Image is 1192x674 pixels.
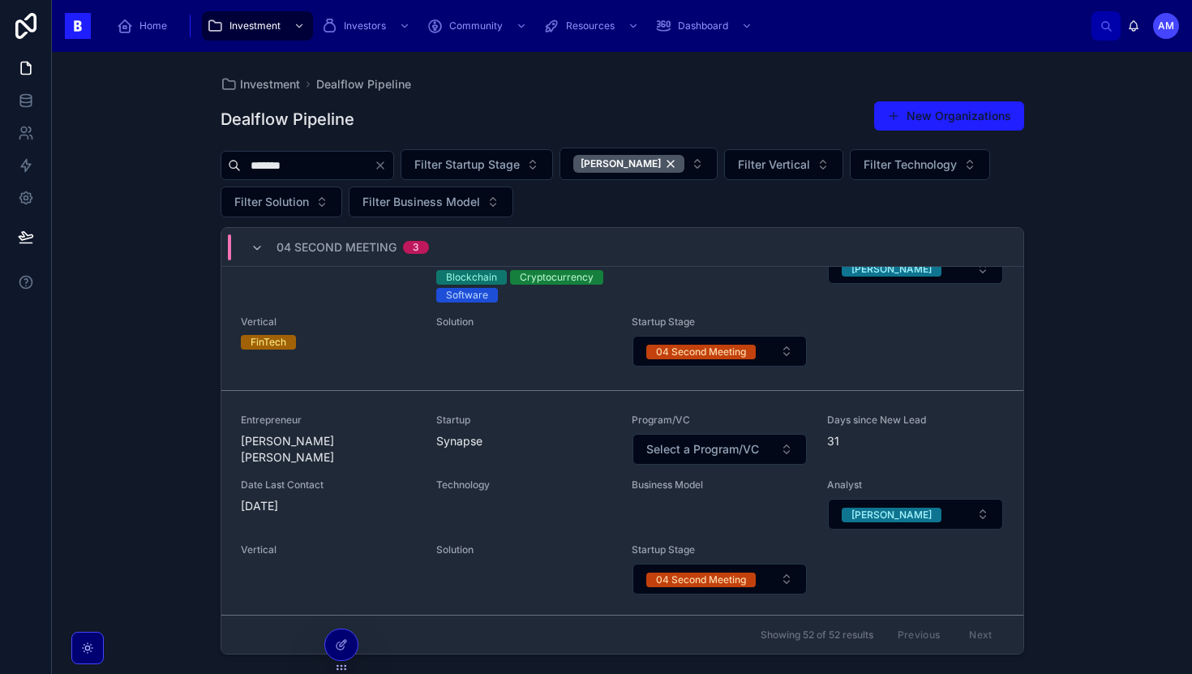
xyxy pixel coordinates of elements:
[344,19,386,32] span: Investors
[632,336,807,367] button: Select Button
[241,316,417,328] span: Vertical
[229,19,281,32] span: Investment
[414,157,520,173] span: Filter Startup Stage
[221,187,342,217] button: Select Button
[827,433,1003,449] span: 31
[650,11,761,41] a: Dashboard
[632,316,808,328] span: Startup Stage
[573,155,684,173] div: [PERSON_NAME]
[422,11,535,41] a: Community
[251,335,286,350] div: FinTech
[241,543,417,556] span: Vertical
[241,498,278,514] p: [DATE]
[436,479,612,492] span: Technology
[632,543,808,556] span: Startup Stage
[538,11,647,41] a: Resources
[446,288,488,303] div: Software
[850,149,990,180] button: Select Button
[436,543,612,556] span: Solution
[241,479,417,492] span: Date Last Contact
[560,148,718,180] button: Select Button
[828,499,1002,530] button: Select Button
[632,414,808,427] span: Program/VC
[316,11,418,41] a: Investors
[646,441,759,457] span: Select a Program/VC
[221,390,1023,618] a: Entrepreneur[PERSON_NAME] [PERSON_NAME]StartupSynapseProgram/VCSelect ButtonDays since New Lead31...
[221,76,300,92] a: Investment
[413,241,419,254] div: 3
[436,414,612,427] span: Startup
[842,506,941,522] button: Unselect ADRIAN
[446,270,497,285] div: Blockchain
[827,414,1003,427] span: Days since New Lead
[277,239,397,255] span: 04 Second Meeting
[632,564,807,595] button: Select Button
[221,108,354,131] h1: Dealflow Pipeline
[656,345,746,359] div: 04 Second Meeting
[436,433,612,449] span: Synapse
[240,76,300,92] span: Investment
[139,19,167,32] span: Home
[724,149,843,180] button: Select Button
[374,159,393,172] button: Clear
[828,253,1002,284] button: Select Button
[234,194,309,210] span: Filter Solution
[738,157,810,173] span: Filter Vertical
[316,76,411,92] a: Dealflow Pipeline
[241,414,417,427] span: Entrepreneur
[349,187,513,217] button: Select Button
[573,155,684,173] button: Unselect ADRIAN
[401,149,553,180] button: Select Button
[632,479,808,492] span: Business Model
[1158,19,1174,32] span: AM
[520,270,594,285] div: Cryptocurrency
[851,262,932,277] div: [PERSON_NAME]
[436,316,612,328] span: Solution
[632,434,807,465] button: Select Button
[842,260,941,277] button: Unselect ADRIAN
[449,19,503,32] span: Community
[678,19,728,32] span: Dashboard
[221,144,1023,390] a: Date Last Contact[DATE]TechnologyApp (Mobile / Web)BlockchainCryptocurrencySoftwareBusiness Model...
[827,479,1003,492] span: Analyst
[566,19,615,32] span: Resources
[112,11,178,41] a: Home
[656,573,746,587] div: 04 Second Meeting
[874,101,1024,131] button: New Organizations
[65,13,91,39] img: App logo
[241,433,417,466] span: [PERSON_NAME] [PERSON_NAME]
[851,508,932,522] div: [PERSON_NAME]
[202,11,313,41] a: Investment
[362,194,480,210] span: Filter Business Model
[864,157,957,173] span: Filter Technology
[761,629,873,642] span: Showing 52 of 52 results
[104,8,1091,44] div: scrollable content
